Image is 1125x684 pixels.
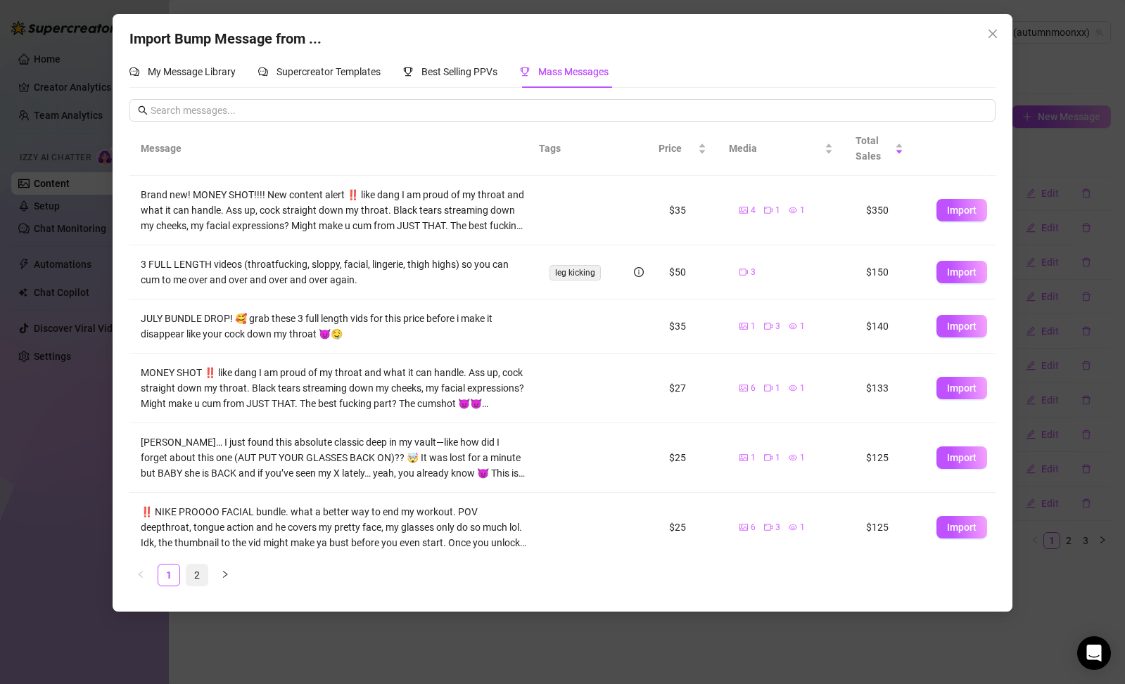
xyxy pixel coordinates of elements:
[520,67,530,77] span: trophy
[647,122,718,176] th: Price
[634,267,644,277] span: info-circle
[158,564,179,586] a: 1
[528,122,612,176] th: Tags
[739,206,748,214] span: picture
[729,141,822,156] span: Media
[277,66,381,77] span: Supercreator Templates
[855,176,925,245] td: $350
[658,493,728,562] td: $25
[751,451,756,465] span: 1
[549,265,601,280] span: leg kicking
[538,66,609,77] span: Mass Messages
[855,354,925,423] td: $133
[775,451,780,465] span: 1
[947,452,977,463] span: Import
[764,384,773,392] span: video-camera
[141,187,527,233] div: Brand new! MONEY SHOT!!!! New content alert ‼️ like dang I am proud of my throat and what it can ...
[775,204,780,217] span: 1
[789,206,797,214] span: eye
[800,521,805,534] span: 1
[751,521,756,534] span: 6
[221,570,229,579] span: right
[844,122,915,176] th: Total Sales
[981,22,1004,45] button: Close
[800,451,805,465] span: 1
[136,570,145,579] span: left
[936,315,987,337] button: Import
[739,322,748,330] span: picture
[658,176,728,245] td: $35
[141,311,527,342] div: JULY BUNDLE DROP! 🥰 grab these 3 full length vids for this price before i make it disappear like ...
[855,493,925,562] td: $125
[856,133,892,164] span: Total Sales
[775,382,780,395] span: 1
[421,66,497,77] span: Best Selling PPVs
[739,384,748,392] span: picture
[739,523,748,531] span: picture
[658,245,728,299] td: $50
[855,423,925,493] td: $125
[800,204,805,217] span: 1
[789,384,797,392] span: eye
[158,564,180,586] li: 1
[129,564,152,586] button: left
[658,423,728,493] td: $25
[800,382,805,395] span: 1
[138,105,148,115] span: search
[947,266,977,278] span: Import
[987,28,998,39] span: close
[947,321,977,332] span: Import
[800,320,805,333] span: 1
[751,204,756,217] span: 4
[739,268,748,276] span: video-camera
[764,453,773,462] span: video-camera
[129,564,152,586] li: Previous Page
[403,67,413,77] span: trophy
[936,261,987,283] button: Import
[947,522,977,533] span: Import
[151,103,987,118] input: Search messages...
[129,67,139,77] span: comment
[129,30,322,47] span: Import Bump Message from ...
[658,299,728,354] td: $35
[789,523,797,531] span: eye
[936,446,987,469] button: Import
[141,434,527,481] div: [PERSON_NAME]… I just found this absolute classic deep in my vault—like how did I forget about th...
[141,504,527,550] div: ‼️ NIKE PROOOO FACIAL bundle. what a better way to end my workout. POV deepthroat, tongue action ...
[936,199,987,221] button: Import
[214,564,236,586] li: Next Page
[214,564,236,586] button: right
[855,245,925,299] td: $150
[658,354,728,423] td: $27
[186,564,208,586] a: 2
[764,523,773,531] span: video-camera
[739,453,748,462] span: picture
[1077,636,1111,670] div: Open Intercom Messenger
[186,564,208,586] li: 2
[855,299,925,354] td: $140
[751,320,756,333] span: 1
[947,205,977,216] span: Import
[148,66,236,77] span: My Message Library
[789,322,797,330] span: eye
[718,122,844,176] th: Media
[981,28,1004,39] span: Close
[129,122,528,176] th: Message
[751,266,756,279] span: 3
[258,67,268,77] span: comment
[141,257,527,288] div: 3 FULL LENGTH videos (throatfucking, sloppy, facial, lingerie, thigh highs) so you can cum to me ...
[936,377,987,399] button: Import
[764,206,773,214] span: video-camera
[947,382,977,394] span: Import
[775,521,780,534] span: 3
[936,516,987,538] button: Import
[751,382,756,395] span: 6
[764,322,773,330] span: video-camera
[141,365,527,411] div: MONEY SHOT ‼️ like dang I am proud of my throat and what it can handle. Ass up, cock straight dow...
[659,141,695,156] span: Price
[775,320,780,333] span: 3
[789,453,797,462] span: eye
